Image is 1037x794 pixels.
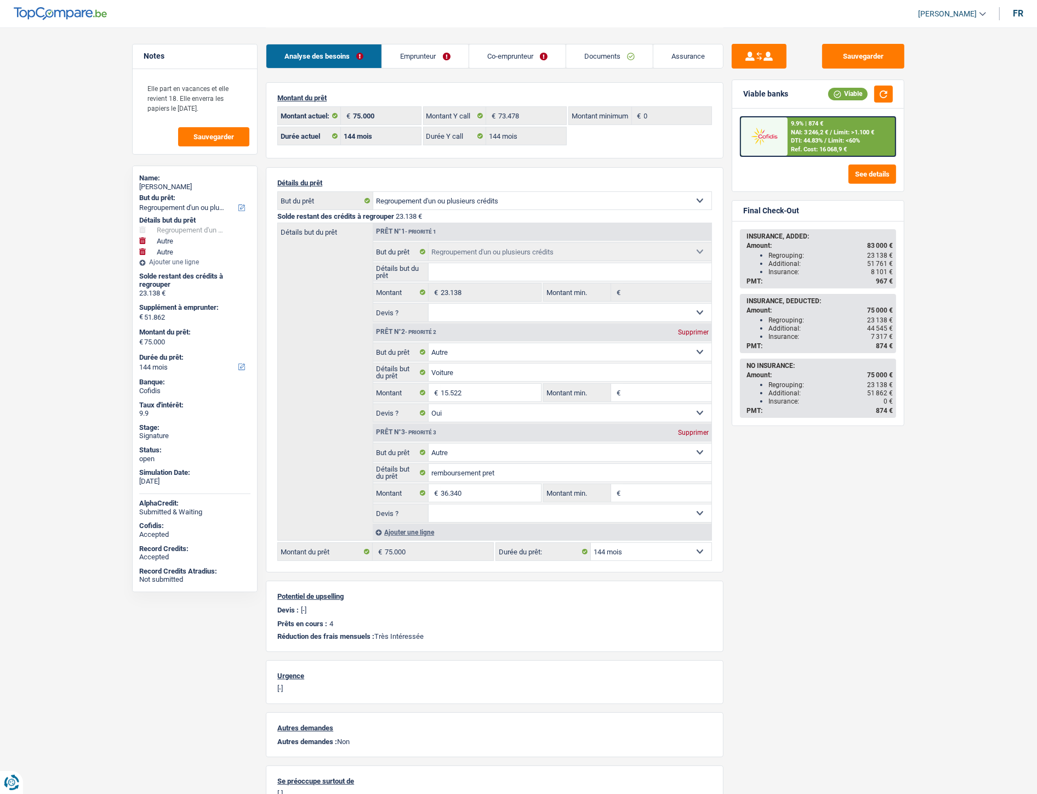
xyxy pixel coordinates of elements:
span: € [429,484,441,502]
div: PMT: [747,407,893,415]
span: 8 101 € [871,268,893,276]
div: Record Credits: [139,545,250,553]
label: Montant Y call [424,107,487,124]
div: Ajouter une ligne [139,258,250,266]
span: - Priorité 1 [405,229,436,235]
div: Cofidis [139,387,250,395]
div: Additional: [768,389,893,397]
span: € [429,384,441,401]
a: Documents [566,44,653,68]
div: Insurance: [768,268,893,276]
span: 75 000 € [867,371,893,379]
span: € [611,384,623,401]
span: Limit: <60% [828,137,860,144]
div: INSURANCE, ADDED: [747,232,893,240]
a: [PERSON_NAME] [909,5,986,23]
button: See details [848,165,896,184]
p: Prêts en cours : [277,620,327,628]
span: - Priorité 3 [405,429,436,435]
p: Détails du prêt [277,179,712,187]
label: Détails but du prêt [278,223,373,236]
span: 75 000 € [867,307,893,314]
span: € [429,283,441,301]
label: Montant [373,484,429,502]
div: Regrouping: [768,381,893,389]
label: Supplément à emprunter: [139,303,248,312]
p: Montant du prêt [277,94,712,102]
span: Autres demandes : [277,738,337,746]
div: PMT: [747,277,893,285]
div: Submitted & Waiting [139,508,250,517]
div: Record Credits Atradius: [139,567,250,576]
label: Durée du prêt: [496,543,591,560]
label: Détails but du prêt [373,464,429,481]
span: € [341,107,353,124]
label: Montant actuel: [278,107,341,124]
p: Devis : [277,606,299,614]
a: Assurance [653,44,723,68]
div: Stage: [139,423,250,432]
p: Potentiel de upselling [277,592,712,600]
div: Supprimer [675,429,711,436]
div: Regrouping: [768,316,893,324]
label: Montant minimum [569,107,632,124]
div: INSURANCE, DEDUCTED: [747,297,893,305]
div: Ajouter une ligne [373,524,711,540]
div: Amount: [747,242,893,249]
div: Amount: [747,307,893,314]
span: 874 € [876,342,893,350]
span: Limit: >1.100 € [834,129,874,136]
span: € [611,283,623,301]
span: / [830,129,832,136]
label: Montant du prêt [278,543,373,560]
div: Prêt n°2 [373,328,439,336]
label: Durée du prêt: [139,353,248,362]
label: Montant min. [544,384,611,401]
div: AlphaCredit: [139,499,250,508]
span: 23.138 € [396,212,422,220]
button: Sauvegarder [822,44,904,69]
span: 51 862 € [867,389,893,397]
div: Banque: [139,378,250,387]
span: - Priorité 2 [405,329,436,335]
label: Montant min. [544,283,611,301]
a: Analyse des besoins [266,44,381,68]
span: 83 000 € [867,242,893,249]
div: 9.9 [139,409,250,418]
label: Montant du prêt: [139,328,248,337]
span: € [486,107,498,124]
label: Durée actuel [278,127,341,145]
label: But du prêt [373,243,429,260]
label: Détails but du prêt [373,364,429,381]
label: Devis ? [373,504,429,522]
div: Additional: [768,325,893,332]
div: fr [1013,8,1023,19]
span: / [824,137,827,144]
div: Solde restant des crédits à regrouper [139,272,250,289]
label: Montant min. [544,484,611,502]
div: Signature [139,432,250,440]
span: € [632,107,644,124]
span: 967 € [876,277,893,285]
div: 9.9% | 874 € [791,120,823,127]
span: Solde restant des crédits à regrouper [277,212,394,220]
span: 0 € [884,398,893,405]
label: Montant [373,384,429,401]
p: [-] [301,606,306,614]
span: NAI: 3 246,2 € [791,129,828,136]
div: NO INSURANCE: [747,362,893,370]
label: Montant [373,283,429,301]
span: € [139,313,143,321]
p: Non [277,738,712,746]
p: Urgence [277,672,712,680]
h5: Notes [144,52,246,61]
div: 23.138 € [139,289,250,298]
span: 23 138 € [867,252,893,259]
div: Supprimer [675,329,711,336]
label: But du prêt: [139,194,248,202]
p: Autres demandes [277,724,712,732]
a: Co-emprunteur [469,44,566,68]
p: Se préoccupe surtout de [277,777,712,785]
div: Viable banks [743,89,788,99]
div: Insurance: [768,398,893,405]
